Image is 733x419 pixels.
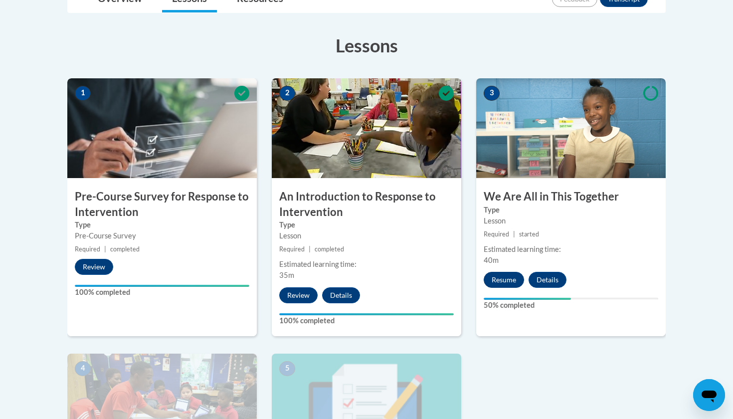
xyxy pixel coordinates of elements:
[272,78,461,178] img: Course Image
[484,298,571,300] div: Your progress
[484,300,658,311] label: 50% completed
[484,256,499,264] span: 40m
[75,219,249,230] label: Type
[513,230,515,238] span: |
[67,189,257,220] h3: Pre-Course Survey for Response to Intervention
[315,245,344,253] span: completed
[309,245,311,253] span: |
[279,219,454,230] label: Type
[110,245,140,253] span: completed
[75,230,249,241] div: Pre-Course Survey
[75,285,249,287] div: Your progress
[279,361,295,376] span: 5
[279,271,294,279] span: 35m
[484,244,658,255] div: Estimated learning time:
[75,287,249,298] label: 100% completed
[104,245,106,253] span: |
[693,379,725,411] iframe: Button to launch messaging window
[67,78,257,178] img: Course Image
[484,205,658,215] label: Type
[279,86,295,101] span: 2
[279,287,318,303] button: Review
[272,189,461,220] h3: An Introduction to Response to Intervention
[279,230,454,241] div: Lesson
[484,272,524,288] button: Resume
[476,189,666,205] h3: We Are All in This Together
[67,33,666,58] h3: Lessons
[75,259,113,275] button: Review
[75,361,91,376] span: 4
[519,230,539,238] span: started
[484,86,500,101] span: 3
[484,230,509,238] span: Required
[279,315,454,326] label: 100% completed
[529,272,566,288] button: Details
[484,215,658,226] div: Lesson
[279,313,454,315] div: Your progress
[476,78,666,178] img: Course Image
[279,259,454,270] div: Estimated learning time:
[279,245,305,253] span: Required
[322,287,360,303] button: Details
[75,245,100,253] span: Required
[75,86,91,101] span: 1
